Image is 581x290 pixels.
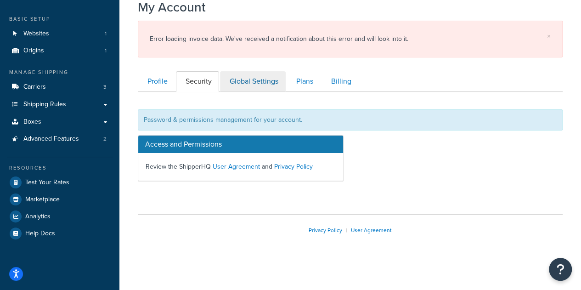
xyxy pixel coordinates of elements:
span: Help Docs [25,230,55,238]
a: Boxes [7,114,113,131]
a: Marketplace [7,191,113,208]
li: Carriers [7,79,113,96]
a: Test Your Rates [7,174,113,191]
a: Origins 1 [7,42,113,59]
a: Shipping Rules [7,96,113,113]
a: Global Settings [220,71,286,92]
a: Privacy Policy [309,226,342,234]
a: Privacy Policy [274,162,313,171]
div: Manage Shipping [7,68,113,76]
a: Security [176,71,219,92]
span: 1 [105,47,107,55]
span: Carriers [23,83,46,91]
div: Password & permissions management for your account. [138,109,563,131]
span: Advanced Features [23,135,79,143]
span: 1 [105,30,107,38]
a: × [547,33,551,40]
span: Boxes [23,118,41,126]
a: Advanced Features 2 [7,131,113,148]
a: Carriers 3 [7,79,113,96]
span: 2 [103,135,107,143]
a: Websites 1 [7,25,113,42]
span: Websites [23,30,49,38]
li: Advanced Features [7,131,113,148]
div: Resources [7,164,113,172]
span: Test Your Rates [25,179,69,187]
a: Billing [322,71,359,92]
a: Help Docs [7,225,113,242]
h3: Access and Permissions [138,136,343,153]
span: Shipping Rules [23,101,66,108]
a: Plans [287,71,321,92]
button: Open Resource Center [549,258,572,281]
a: User Agreement [351,226,392,234]
span: 3 [103,83,107,91]
a: User Agreement [213,162,260,171]
span: Analytics [25,213,51,221]
a: Profile [138,71,175,92]
span: Marketplace [25,196,60,204]
p: Review the ShipperHQ and [146,160,336,173]
span: | [346,226,347,234]
span: Origins [23,47,44,55]
a: Analytics [7,208,113,225]
li: Websites [7,25,113,42]
div: Basic Setup [7,15,113,23]
li: Origins [7,42,113,59]
div: Error loading invoice data. We've received a notification about this error and will look into it. [150,33,551,45]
